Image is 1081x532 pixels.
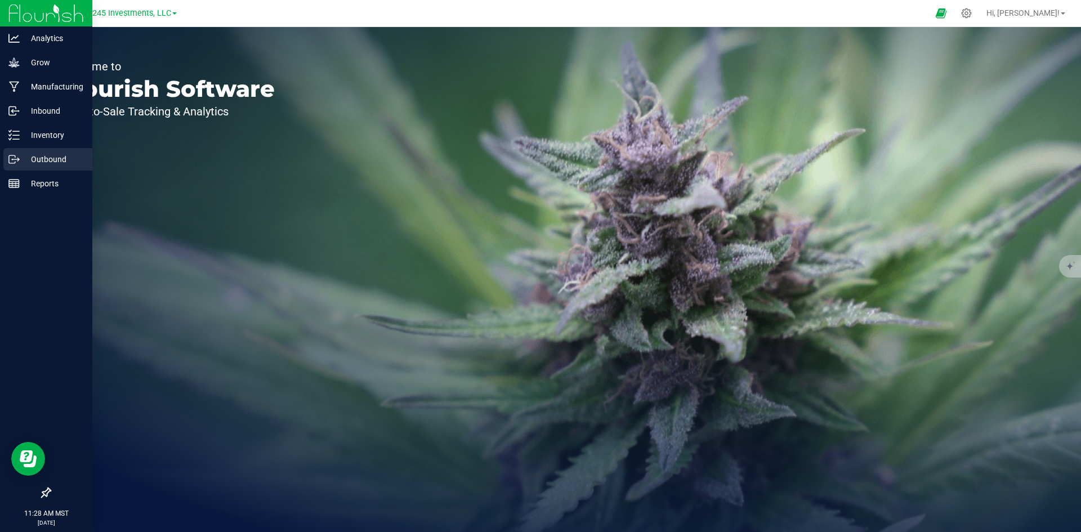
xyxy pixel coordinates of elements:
[20,32,87,45] p: Analytics
[20,177,87,190] p: Reports
[8,105,20,117] inline-svg: Inbound
[8,57,20,68] inline-svg: Grow
[20,80,87,93] p: Manufacturing
[5,518,87,527] p: [DATE]
[959,8,973,19] div: Manage settings
[8,33,20,44] inline-svg: Analytics
[53,8,171,18] span: Shango - 4245 Investments, LLC
[20,128,87,142] p: Inventory
[20,153,87,166] p: Outbound
[20,104,87,118] p: Inbound
[11,442,45,476] iframe: Resource center
[928,2,954,24] span: Open Ecommerce Menu
[20,56,87,69] p: Grow
[8,81,20,92] inline-svg: Manufacturing
[61,106,275,117] p: Seed-to-Sale Tracking & Analytics
[61,78,275,100] p: Flourish Software
[5,508,87,518] p: 11:28 AM MST
[61,61,275,72] p: Welcome to
[986,8,1060,17] span: Hi, [PERSON_NAME]!
[8,154,20,165] inline-svg: Outbound
[8,129,20,141] inline-svg: Inventory
[8,178,20,189] inline-svg: Reports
